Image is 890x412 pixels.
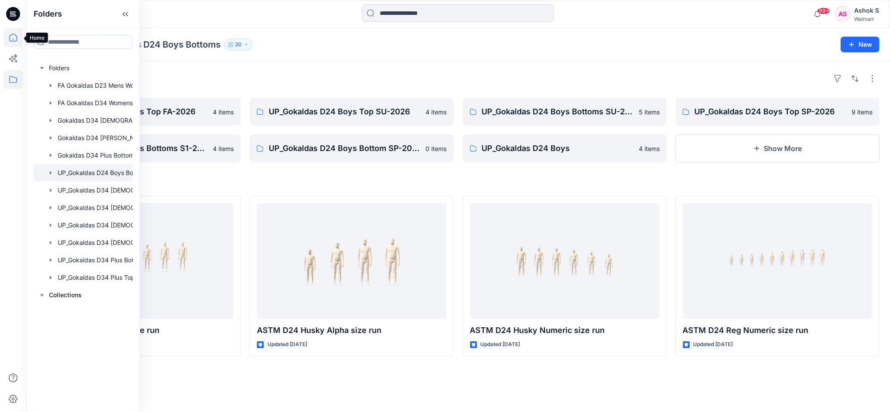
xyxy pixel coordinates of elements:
p: 4 items [213,144,234,153]
div: AS [835,6,851,22]
span: 99+ [817,7,830,14]
p: ASTM D24 Reg Numeric size run [683,324,872,336]
a: UP_Gokaldas D24 Boys Top SU-20264 items [249,98,454,126]
p: UP_Gokaldas D24 Boys Top SU-2026 [269,106,420,118]
p: ASTM D24 Husky Numeric size run [470,324,659,336]
h4: Styles [37,176,880,187]
a: UP_Gokaldas D24 Boys Top SP-20269 items [675,98,880,126]
p: Updated [DATE] [267,340,307,349]
p: UP_Gokaldas D24 Boys Bottoms SU-2026 [482,106,634,118]
p: UP_Gokaldas D24 Boys Bottoms [87,38,221,51]
a: ASTM D24 Husky Numeric size run [470,203,659,319]
p: UP_Gokaldas D24 Boys [482,142,634,154]
button: Show More [675,134,880,162]
p: 4 items [639,144,660,153]
p: UP_Gokaldas D24 Boys Bottom SP-2026 [269,142,420,154]
p: 5 items [639,107,660,117]
p: 0 items [426,144,447,153]
p: 4 items [213,107,234,117]
p: 9 items [852,107,873,117]
p: 4 items [426,107,447,117]
a: UP_Gokaldas D24 Boys Bottom SP-20260 items [249,134,454,162]
a: UP_Gokaldas D24 Boys Bottoms SU-20265 items [463,98,667,126]
button: 20 [224,38,253,51]
a: ASTM D24 Husky Alpha size run [257,203,446,319]
p: Collections [49,290,82,300]
div: Ashok S [854,5,879,16]
button: New [841,37,880,52]
p: Updated [DATE] [481,340,520,349]
p: ASTM D24 Husky Alpha size run [257,324,446,336]
a: UP_Gokaldas D24 Boys4 items [463,134,667,162]
p: Updated [DATE] [693,340,733,349]
div: Walmart [854,16,879,22]
a: ASTM D24 Reg Numeric size run [683,203,872,319]
p: 20 [235,40,242,49]
p: UP_Gokaldas D24 Boys Top SP-2026 [695,106,846,118]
